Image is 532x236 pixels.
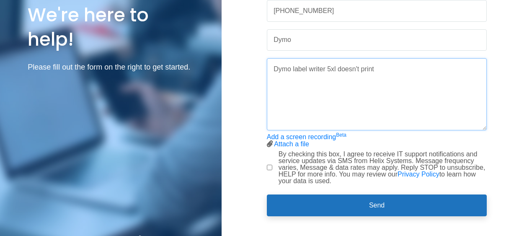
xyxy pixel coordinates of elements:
[267,195,487,216] button: Send
[336,132,346,138] sup: Beta
[28,3,194,51] h1: We're here to help!
[274,140,309,148] a: Attach a file
[398,171,439,178] a: Privacy Policy
[267,133,346,140] a: Add a screen recordingBeta
[28,61,194,73] p: Please fill out the form on the right to get started.
[279,151,487,184] label: By checking this box, I agree to receive IT support notifications and service updates via SMS fro...
[267,29,487,51] input: Subject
